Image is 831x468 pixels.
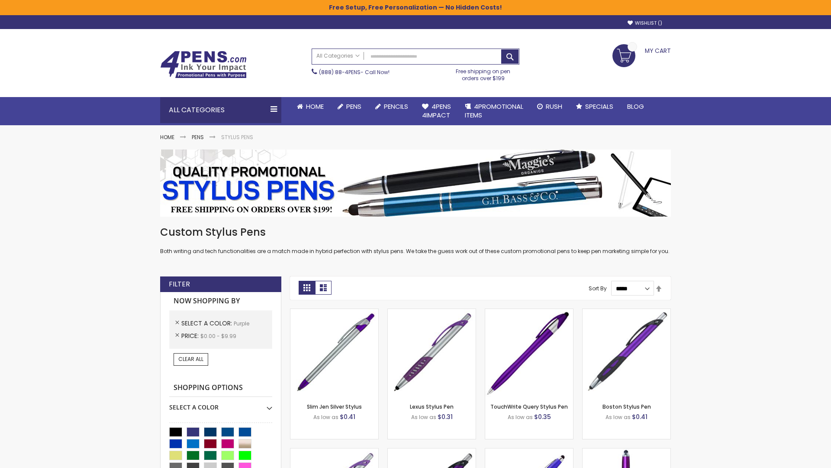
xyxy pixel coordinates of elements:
span: Purple [234,320,249,327]
span: 4Pens 4impact [422,102,451,120]
label: Sort By [589,285,607,292]
div: Both writing and tech functionalities are a match made in hybrid perfection with stylus pens. We ... [160,225,671,255]
span: - Call Now! [319,68,390,76]
div: Free shipping on pen orders over $199 [447,65,520,82]
strong: Stylus Pens [221,133,253,141]
a: Pens [192,133,204,141]
a: Lexus Metallic Stylus Pen-Purple [388,448,476,455]
span: Pens [346,102,361,111]
span: As low as [411,413,436,421]
a: Pens [331,97,368,116]
a: Rush [530,97,569,116]
a: TouchWrite Query Stylus Pen [490,403,568,410]
a: Clear All [174,353,208,365]
span: Rush [546,102,562,111]
strong: Shopping Options [169,379,272,397]
div: All Categories [160,97,281,123]
a: Boston Stylus Pen-Purple [583,309,670,316]
img: 4Pens Custom Pens and Promotional Products [160,51,247,78]
span: $0.35 [534,413,551,421]
img: Lexus Stylus Pen-Purple [388,309,476,397]
a: Slim Jen Silver Stylus [307,403,362,410]
img: Stylus Pens [160,149,671,217]
strong: Now Shopping by [169,292,272,310]
span: All Categories [316,52,360,59]
a: Home [160,133,174,141]
span: $0.41 [632,413,647,421]
a: Boston Silver Stylus Pen-Purple [290,448,378,455]
span: Clear All [178,355,203,363]
a: (888) 88-4PENS [319,68,361,76]
span: $0.00 - $9.99 [200,332,236,340]
a: Home [290,97,331,116]
a: Wishlist [628,20,662,26]
a: Blog [620,97,651,116]
a: TouchWrite Query Stylus Pen-Purple [485,309,573,316]
a: Lexus Stylus Pen-Purple [388,309,476,316]
span: Home [306,102,324,111]
a: Pencils [368,97,415,116]
a: Specials [569,97,620,116]
a: Boston Stylus Pen [602,403,651,410]
a: 4PROMOTIONALITEMS [458,97,530,125]
a: 4Pens4impact [415,97,458,125]
span: Blog [627,102,644,111]
a: TouchWrite Command Stylus Pen-Purple [583,448,670,455]
a: Lexus Stylus Pen [410,403,454,410]
span: As low as [313,413,338,421]
a: Sierra Stylus Twist Pen-Purple [485,448,573,455]
img: TouchWrite Query Stylus Pen-Purple [485,309,573,397]
a: All Categories [312,49,364,63]
div: Select A Color [169,397,272,412]
strong: Filter [169,279,190,289]
img: Boston Stylus Pen-Purple [583,309,670,397]
span: As low as [606,413,631,421]
h1: Custom Stylus Pens [160,225,671,239]
span: Price [181,331,200,340]
span: $0.31 [438,413,453,421]
span: Pencils [384,102,408,111]
span: Specials [585,102,613,111]
span: As low as [508,413,533,421]
a: Slim Jen Silver Stylus-Purple [290,309,378,316]
span: Select A Color [181,319,234,328]
span: $0.41 [340,413,355,421]
span: 4PROMOTIONAL ITEMS [465,102,523,120]
img: Slim Jen Silver Stylus-Purple [290,309,378,397]
strong: Grid [299,281,315,295]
